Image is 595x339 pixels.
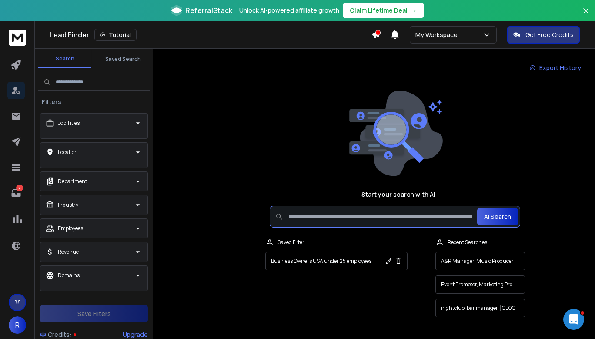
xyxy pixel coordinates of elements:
[94,29,137,41] button: Tutorial
[58,225,83,232] p: Employees
[123,330,148,339] div: Upgrade
[58,149,78,156] p: Location
[9,316,26,334] button: R
[435,252,525,270] button: A&R Manager, Music Producer, Marketing Manager, Label Owner, Artist Manager, Head of Promotions, ...
[441,258,519,265] p: A&R Manager, Music Producer, Marketing Manager, Label Owner, Artist Manager, Head of Promotions, ...
[441,305,519,312] p: nightclub, bar manager, [GEOGRAPHIC_DATA], [GEOGRAPHIC_DATA], owners of night clubs
[97,50,150,68] button: Saved Search
[58,248,79,255] p: Revenue
[58,178,87,185] p: Department
[38,97,65,106] h3: Filters
[58,120,80,127] p: Job Titles
[38,50,91,68] button: Search
[523,59,588,77] a: Export History
[265,252,408,270] button: Business Owners USA under 25 employees
[563,309,584,330] iframe: Intercom live chat
[271,258,371,265] p: Business Owners USA under 25 employees
[525,30,574,39] p: Get Free Credits
[361,190,435,199] h1: Start your search with AI
[277,239,304,246] p: Saved Filter
[16,185,23,191] p: 2
[347,91,443,176] img: image
[411,6,417,15] span: →
[58,201,78,208] p: Industry
[343,3,424,18] button: Claim Lifetime Deal→
[50,29,371,41] div: Lead Finder
[477,208,518,225] button: AI Search
[435,275,525,294] button: Event Promoter, Marketing Promoter, Brand Promoter, Sales Promoter, Product Promoter, Promotions ...
[441,281,519,288] p: Event Promoter, Marketing Promoter, Brand Promoter, Sales Promoter, Product Promoter, Promotions ...
[580,5,592,26] button: Close banner
[48,330,72,339] span: Credits:
[58,272,80,279] p: Domains
[507,26,580,44] button: Get Free Credits
[415,30,461,39] p: My Workspace
[7,185,25,202] a: 2
[448,239,487,246] p: Recent Searches
[185,5,232,16] span: ReferralStack
[239,6,339,15] p: Unlock AI-powered affiliate growth
[435,299,525,317] button: nightclub, bar manager, [GEOGRAPHIC_DATA], [GEOGRAPHIC_DATA], owners of night clubs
